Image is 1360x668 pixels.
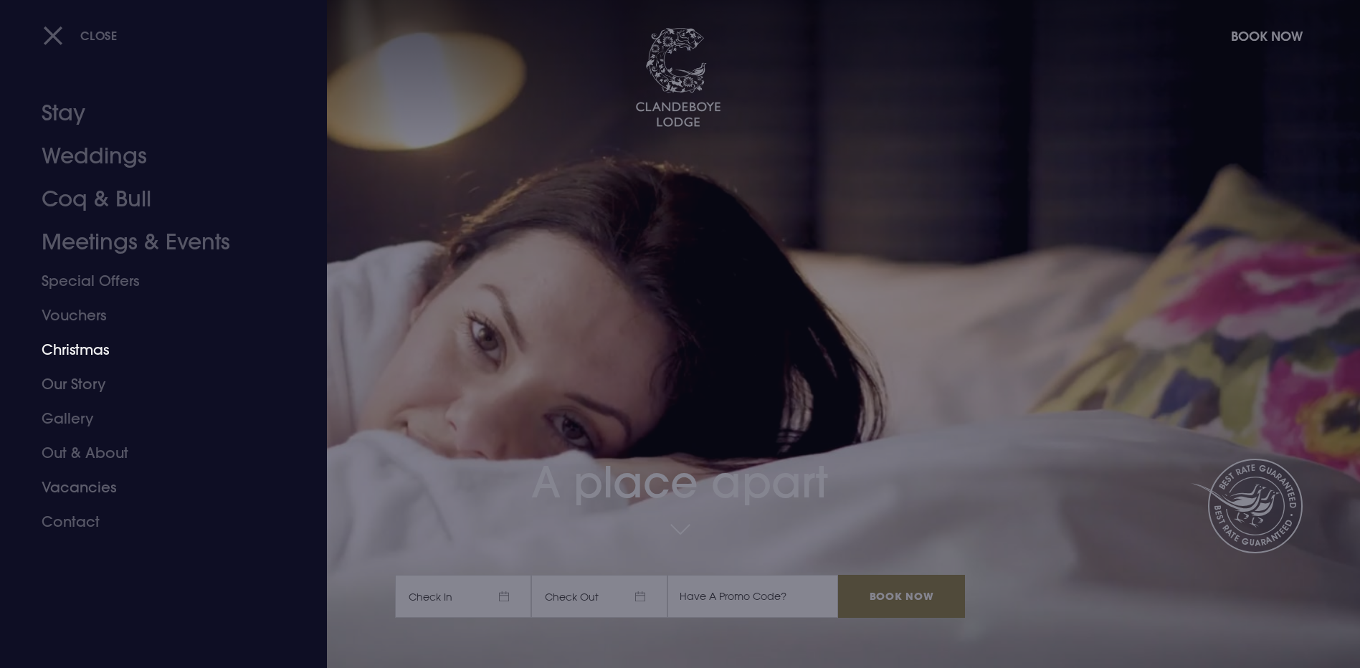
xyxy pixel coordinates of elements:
[80,28,118,43] span: Close
[42,178,268,221] a: Coq & Bull
[42,135,268,178] a: Weddings
[42,264,268,298] a: Special Offers
[43,21,118,50] button: Close
[42,298,268,333] a: Vouchers
[42,505,268,539] a: Contact
[42,221,268,264] a: Meetings & Events
[42,436,268,470] a: Out & About
[42,470,268,505] a: Vacancies
[42,333,268,367] a: Christmas
[42,367,268,401] a: Our Story
[42,401,268,436] a: Gallery
[42,92,268,135] a: Stay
